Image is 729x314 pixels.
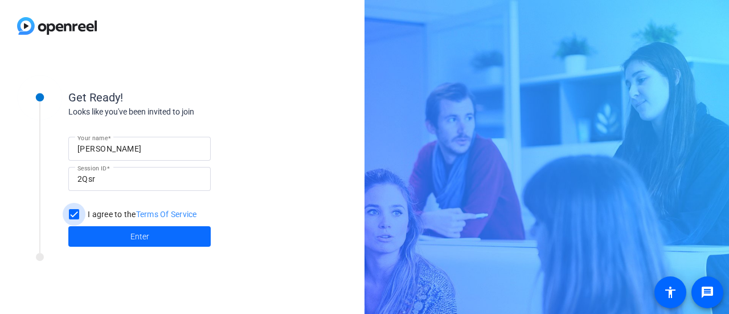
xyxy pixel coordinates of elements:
div: Get Ready! [68,89,296,106]
mat-label: Session ID [77,165,107,172]
span: Enter [130,231,149,243]
button: Enter [68,226,211,247]
mat-icon: message [701,286,714,299]
mat-icon: accessibility [664,286,677,299]
a: Terms Of Service [136,210,197,219]
mat-label: Your name [77,134,108,141]
div: Looks like you've been invited to join [68,106,296,118]
label: I agree to the [85,209,197,220]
